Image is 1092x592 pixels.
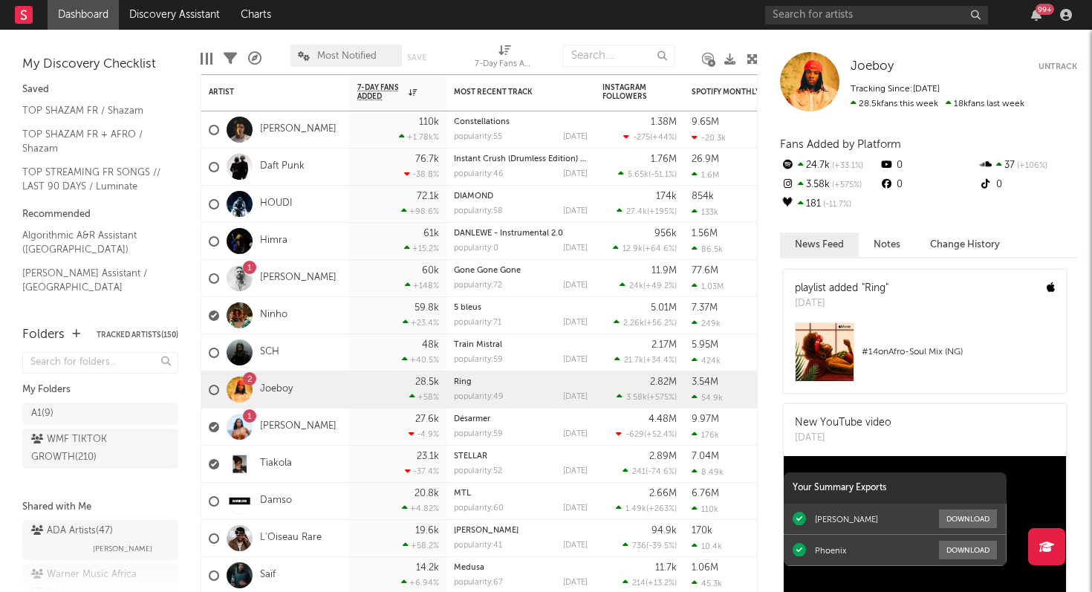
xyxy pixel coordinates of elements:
a: Saïf [260,569,276,582]
a: Joeboy [260,383,293,396]
div: 5.95M [692,340,718,350]
div: playlist added [795,281,888,296]
a: Ninho [260,309,287,322]
div: 37 [978,156,1077,175]
span: 5.65k [628,171,649,179]
a: WMF TIKTOK GROWTH(210) [22,429,178,469]
div: 61k [423,229,439,238]
input: Search for folders... [22,352,178,374]
div: 14.2k [416,563,439,573]
div: 133k [692,207,718,217]
span: -51.1 % [651,171,675,179]
a: 5 bleus [454,304,481,312]
div: Spotify Monthly Listeners [692,88,803,97]
a: [PERSON_NAME] [260,420,337,433]
div: Saved [22,81,178,99]
div: ( ) [623,578,677,588]
a: L'Oiseau Rare [260,532,322,544]
div: popularity: 58 [454,207,503,215]
div: 4.48M [649,414,677,424]
div: Recommended [22,206,178,224]
div: ( ) [623,541,677,550]
div: popularity: 55 [454,133,502,141]
div: 7-Day Fans Added (7-Day Fans Added) [475,56,534,74]
div: ( ) [618,169,677,179]
span: Tracking Since: [DATE] [851,85,940,94]
div: ( ) [616,504,677,513]
span: +49.2 % [646,282,675,290]
span: +263 % [649,505,675,513]
div: 1.38M [651,117,677,127]
span: 21.7k [624,357,643,365]
div: 1.76M [651,154,677,164]
div: 1.06M [692,563,718,573]
a: DANLEWE - Instrumental 2.0 [454,230,563,238]
span: 7-Day Fans Added [357,83,405,101]
div: 1.56M [692,229,718,238]
div: ( ) [614,355,677,365]
button: Notes [859,232,915,257]
div: [DATE] [563,541,588,550]
span: 3.58k [626,394,647,402]
span: Most Notified [317,51,377,61]
div: Artist [209,88,320,97]
a: Joeboy [851,59,894,74]
a: Himra [260,235,287,247]
div: 20.8k [415,489,439,498]
div: 48k [422,340,439,350]
div: WMF TIKTOK GROWTH ( 210 ) [31,431,136,466]
div: [DATE] [563,207,588,215]
a: MTL [454,489,471,498]
div: popularity: 49 [454,393,504,401]
div: 26.9M [692,154,719,164]
div: ( ) [623,132,677,142]
div: popularity: 71 [454,319,501,327]
div: 11.9M [651,266,677,276]
div: 9.97M [692,414,719,424]
a: Ring [454,378,472,386]
div: ADA Artists ( 47 ) [31,522,113,540]
div: 174k [656,192,677,201]
div: -20.3k [692,133,726,143]
div: 176k [692,430,719,440]
div: popularity: 52 [454,467,502,475]
div: 7-Day Fans Added (7-Day Fans Added) [475,37,534,80]
div: +1.78k % [399,132,439,142]
div: +40.5 % [402,355,439,365]
a: A1(9) [22,403,178,425]
button: News Feed [780,232,859,257]
div: [DATE] [563,282,588,290]
div: Désarmer [454,415,588,423]
span: 12.9k [623,245,643,253]
span: 27.4k [626,208,647,216]
div: [DATE] [563,430,588,438]
div: 2.89M [649,452,677,461]
span: Joeboy [851,60,894,73]
div: [DATE] [563,319,588,327]
div: +58.2 % [403,541,439,550]
div: -4.9 % [409,429,439,439]
a: Algorithmic A&R Assistant ([GEOGRAPHIC_DATA]) [22,227,163,258]
span: 28.5k fans this week [851,100,938,108]
div: 3.54M [692,377,718,387]
span: 18k fans last week [851,100,1024,108]
a: STELLAR [454,452,487,461]
div: My Folders [22,381,178,399]
div: 23.1k [417,452,439,461]
div: [DATE] [795,431,891,446]
div: 86.5k [692,244,723,254]
button: Untrack [1039,59,1077,74]
div: 3.58k [780,175,879,195]
div: ( ) [616,429,677,439]
div: [DATE] [563,356,588,364]
span: [PERSON_NAME] [93,540,152,558]
span: -11.7 % [821,201,851,209]
div: +15.2 % [404,244,439,253]
div: ( ) [623,466,677,476]
div: Ngoze Sisia [454,527,588,535]
a: Instant Crush (Drumless Edition) (feat. [PERSON_NAME]) [454,155,669,163]
div: -37.4 % [405,466,439,476]
div: 5.01M [651,303,677,313]
a: #14onAfro-Soul Mix (NG) [784,322,1066,393]
div: Gone Gone Gone [454,267,588,275]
